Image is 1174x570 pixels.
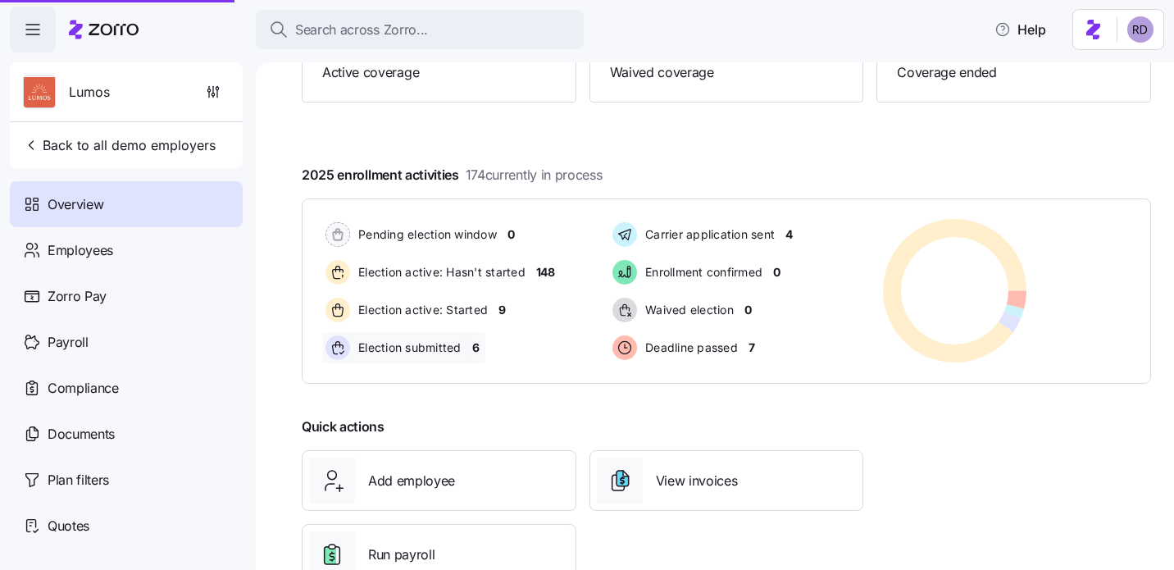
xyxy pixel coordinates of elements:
[322,62,556,83] span: Active coverage
[48,378,119,399] span: Compliance
[10,411,243,457] a: Documents
[16,129,222,162] button: Back to all demo employers
[744,302,752,318] span: 0
[256,10,584,49] button: Search across Zorro...
[785,226,793,243] span: 4
[749,340,755,356] span: 7
[1127,16,1154,43] img: 6d862e07fa9c5eedf81a4422c42283ac
[368,471,455,491] span: Add employee
[498,302,506,318] span: 9
[48,194,103,215] span: Overview
[48,332,89,353] span: Payroll
[10,319,243,365] a: Payroll
[295,20,428,40] span: Search across Zorro...
[48,516,89,536] span: Quotes
[69,82,110,103] span: Lumos
[23,135,216,155] span: Back to all demo employers
[48,470,109,490] span: Plan filters
[10,273,243,319] a: Zorro Pay
[610,62,844,83] span: Waived coverage
[640,340,738,356] span: Deadline passed
[48,286,107,307] span: Zorro Pay
[507,226,515,243] span: 0
[897,62,1131,83] span: Coverage ended
[472,340,480,356] span: 6
[353,226,497,243] span: Pending election window
[10,503,243,549] a: Quotes
[640,226,775,243] span: Carrier application sent
[48,424,115,445] span: Documents
[994,20,1046,39] span: Help
[656,471,738,491] span: View invoices
[536,264,555,280] span: 148
[640,264,762,280] span: Enrollment confirmed
[981,13,1059,46] button: Help
[353,340,462,356] span: Election submitted
[10,365,243,411] a: Compliance
[10,457,243,503] a: Plan filters
[773,264,780,280] span: 0
[640,302,734,318] span: Waived election
[10,227,243,273] a: Employees
[368,545,435,565] span: Run payroll
[353,264,526,280] span: Election active: Hasn't started
[48,240,113,261] span: Employees
[302,417,385,437] span: Quick actions
[466,165,603,185] span: 174 currently in process
[302,165,602,185] span: 2025 enrollment activities
[24,76,55,109] img: Employer logo
[10,181,243,227] a: Overview
[353,302,488,318] span: Election active: Started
